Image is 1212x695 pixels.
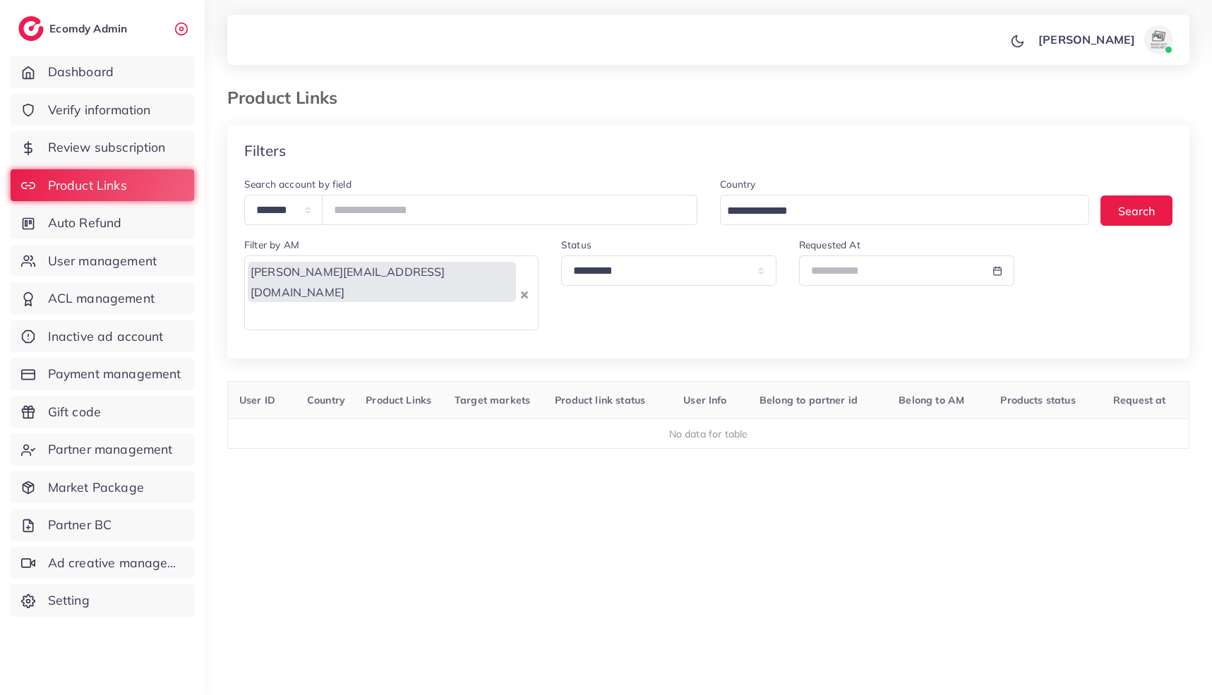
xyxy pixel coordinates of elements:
a: Verify information [11,94,194,126]
a: logoEcomdy Admin [18,16,131,41]
a: Ad creative management [11,547,194,579]
a: Product Links [11,169,194,202]
span: Product Links [366,394,431,406]
h2: Ecomdy Admin [49,22,131,35]
span: Auto Refund [48,214,122,232]
label: Status [561,238,592,252]
span: ACL management [48,289,155,308]
label: Filter by AM [244,238,299,252]
span: User ID [239,394,275,406]
span: Gift code [48,403,101,421]
a: Gift code [11,396,194,428]
span: Payment management [48,365,181,383]
button: Clear Selected [521,286,528,302]
span: Ad creative management [48,554,184,572]
label: Search account by field [244,177,352,191]
span: Verify information [48,101,151,119]
a: Market Package [11,471,194,504]
span: [PERSON_NAME][EMAIL_ADDRESS][DOMAIN_NAME] [248,262,516,303]
span: Product Links [48,176,127,195]
span: Country [307,394,345,406]
span: Belong to AM [899,394,964,406]
h3: Product Links [227,87,349,108]
span: Setting [48,591,90,610]
span: User management [48,252,157,270]
img: avatar [1144,25,1172,54]
button: Search [1100,195,1172,226]
label: Requested At [799,238,860,252]
label: Country [720,177,756,191]
span: Product link status [555,394,645,406]
div: Search for option [244,255,539,330]
a: Setting [11,584,194,617]
input: Search for option [246,305,517,327]
span: Belong to partner id [760,394,858,406]
img: logo [18,16,44,41]
span: Request at [1113,394,1166,406]
span: Inactive ad account [48,327,164,346]
div: Search for option [720,195,1090,225]
a: Inactive ad account [11,320,194,353]
input: Search for option [722,200,1072,222]
div: No data for table [236,427,1182,441]
p: [PERSON_NAME] [1038,31,1135,48]
span: Partner BC [48,516,112,534]
a: Payment management [11,358,194,390]
span: User Info [683,394,726,406]
span: Dashboard [48,63,114,81]
h4: Filters [244,142,286,159]
a: Partner BC [11,509,194,541]
span: Market Package [48,478,144,497]
span: Target markets [455,394,530,406]
span: Partner management [48,440,173,459]
span: Review subscription [48,138,166,157]
span: Products status [1000,394,1075,406]
a: ACL management [11,282,194,315]
a: [PERSON_NAME]avatar [1031,25,1178,54]
a: Review subscription [11,131,194,164]
a: Partner management [11,433,194,466]
a: Dashboard [11,56,194,88]
a: User management [11,245,194,277]
a: Auto Refund [11,207,194,239]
